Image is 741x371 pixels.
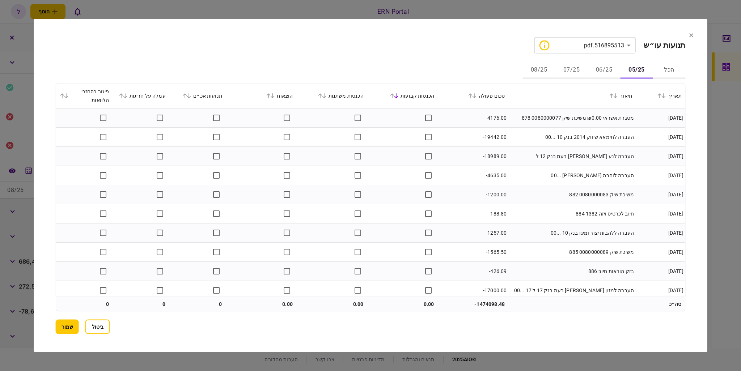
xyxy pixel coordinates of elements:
td: סה״כ [636,297,685,311]
td: [DATE] [636,281,685,300]
td: [DATE] [636,166,685,185]
td: -1200.00 [438,185,508,204]
td: 0.00 [367,297,437,311]
div: פיגור בהחזרי הלוואות [60,87,109,105]
button: 06/25 [588,61,620,79]
td: [DATE] [636,243,685,262]
button: 07/25 [555,61,588,79]
td: [DATE] [636,223,685,243]
div: תיאור [512,91,632,100]
td: בזק הוראות חיוב 886 [508,262,636,281]
h2: תנועות עו״ש [644,41,685,50]
td: העברה לנע [PERSON_NAME] בעמ בנק 12 ל [508,147,636,166]
td: 0.00 [296,297,367,311]
div: 516895513.pdf [539,40,624,50]
button: שמור [56,319,79,334]
button: 05/25 [620,61,653,79]
td: [DATE] [636,262,685,281]
td: -18989.00 [438,147,508,166]
button: 08/25 [522,61,555,79]
td: -4635.00 [438,166,508,185]
td: -188.80 [438,204,508,223]
td: -19442.00 [438,128,508,147]
td: [DATE] [636,204,685,223]
button: ביטול [85,319,110,334]
td: [DATE] [636,185,685,204]
td: העברה לוהבה [PERSON_NAME] ...00 [508,166,636,185]
td: [DATE] [636,108,685,128]
button: הכל [653,61,685,79]
td: [DATE] [636,147,685,166]
div: עמלה על חריגות [116,91,165,100]
td: מסגרת אשראי ₪0.00 משיכת שיק 0080000077 878 [508,108,636,128]
td: -4176.00 [438,108,508,128]
td: 0 [56,297,113,311]
td: העברה למזון [PERSON_NAME] בעמ בנק 17 ל 17 ...00 [508,281,636,300]
td: -17000.00 [438,281,508,300]
td: העברה לתימאא שיווק 2014 בנק 10 ...00 [508,128,636,147]
div: הכנסות קבועות [370,91,434,100]
td: 0.00 [226,297,296,311]
div: סכום פעולה [441,91,505,100]
td: 0 [169,297,225,311]
td: [DATE] [636,128,685,147]
div: הכנסות משתנות [300,91,363,100]
td: -1257.00 [438,223,508,243]
td: משיכת שיק 0080000089 885 [508,243,636,262]
td: העברה ללהבות יצור ומיגו בנק 10 ...00 [508,223,636,243]
td: -1474098.48 [438,297,508,311]
td: -426.09 [438,262,508,281]
div: תנועות אכ״ם [173,91,222,100]
td: 0 [113,297,169,311]
div: הוצאות [229,91,293,100]
div: תאריך [639,91,682,100]
td: -1565.50 [438,243,508,262]
td: משיכת שיק 0080000083 882 [508,185,636,204]
td: חיוב לכרטיס ויזה 1382 884 [508,204,636,223]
